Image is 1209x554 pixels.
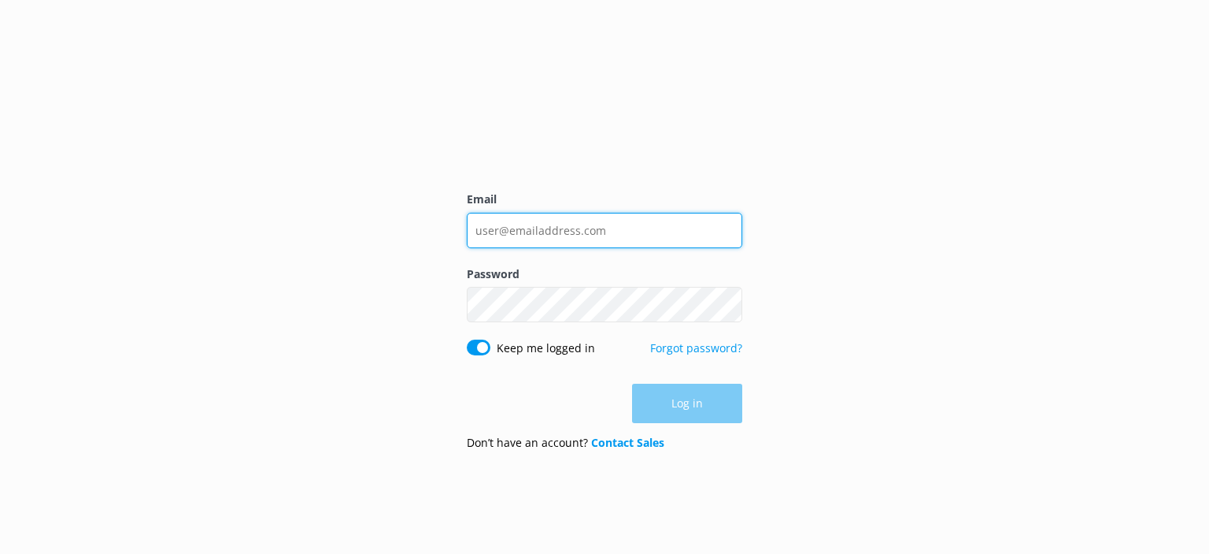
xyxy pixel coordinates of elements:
a: Forgot password? [650,340,742,355]
input: user@emailaddress.com [467,213,742,248]
button: Show password [711,289,742,321]
label: Password [467,266,742,283]
a: Contact Sales [591,435,664,450]
p: Don’t have an account? [467,434,664,452]
label: Keep me logged in [497,340,595,357]
label: Email [467,191,742,208]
